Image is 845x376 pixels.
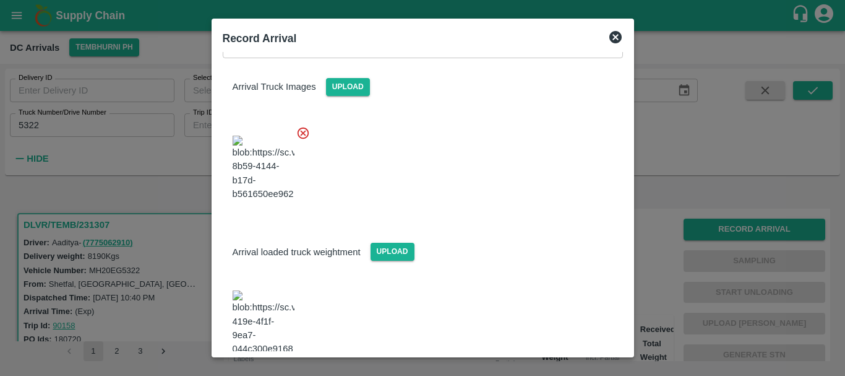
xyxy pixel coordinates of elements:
[233,245,361,259] p: Arrival loaded truck weightment
[371,243,414,261] span: Upload
[233,291,294,356] img: blob:https://sc.vegrow.in/e35bec19-419e-4f1f-9ea7-044c300e9168
[326,78,370,96] span: Upload
[233,136,294,201] img: blob:https://sc.vegrow.in/f61b4eae-8b59-4144-b17d-b561650ee962
[233,80,316,94] p: Arrival Truck Images
[223,32,297,45] b: Record Arrival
